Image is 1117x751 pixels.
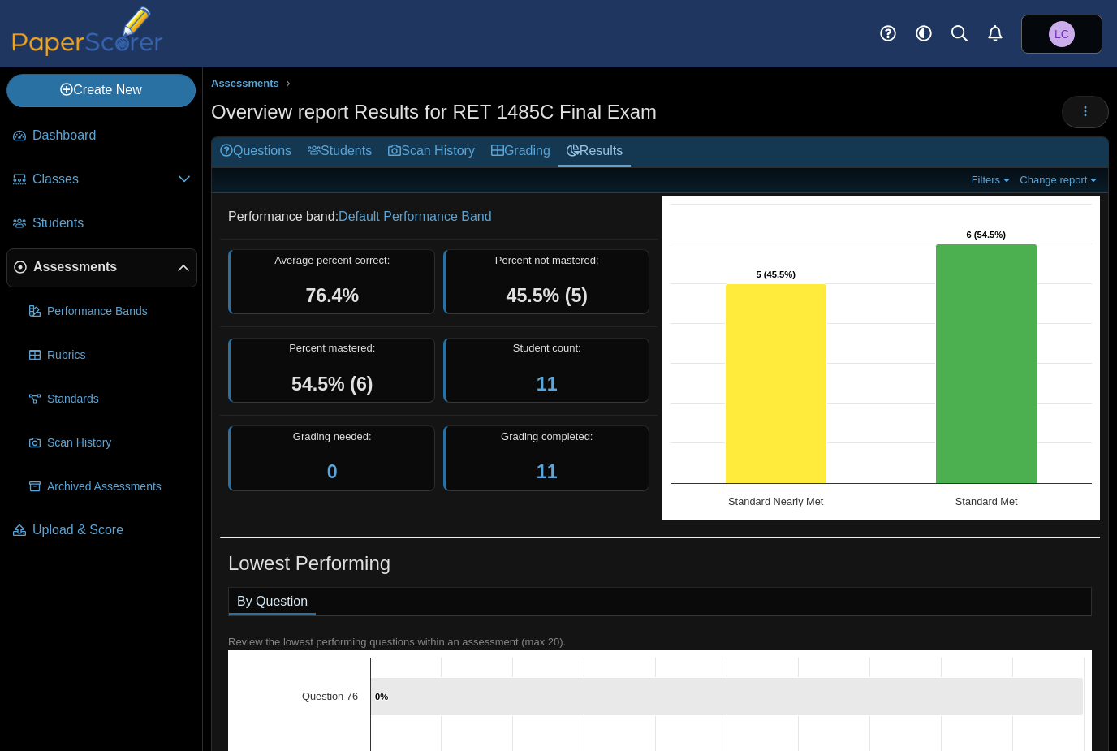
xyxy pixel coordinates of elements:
div: Grading needed: [228,425,435,491]
div: Student count: [443,338,650,404]
text: 0% [375,692,388,701]
a: PaperScorer [6,45,169,58]
span: Archived Assessments [47,479,191,495]
h1: Lowest Performing [228,550,390,577]
path: Question 76, 100. . [371,677,1084,715]
a: Questions [212,137,300,167]
a: Students [300,137,380,167]
text: 6 (54.5%) [966,230,1006,240]
dd: Performance band: [220,196,658,238]
div: Average percent correct: [228,249,435,315]
a: Classes [6,161,197,200]
img: PaperScorer [6,6,169,56]
a: Students [6,205,197,244]
a: Alerts [977,16,1013,52]
a: Archived Assessments [23,468,197,507]
a: By Question [229,588,316,615]
a: 0 [327,461,338,482]
span: Students [32,214,191,232]
span: Standards [47,391,191,408]
a: Change report [1016,173,1104,187]
span: 76.4% [305,285,359,306]
a: 11 [537,373,558,395]
span: 45.5% (5) [506,285,588,306]
path: Standard Nearly Met, 5. Overall Assessment Performance. [726,284,827,484]
div: Percent not mastered: [443,249,650,315]
path: Standard Met, 6. Overall Assessment Performance. [936,244,1037,484]
a: Performance Bands [23,292,197,331]
a: Filters [968,173,1017,187]
span: 54.5% (6) [291,373,373,395]
a: Default Performance Band [339,209,492,223]
div: Percent mastered: [228,338,435,404]
a: Scan History [23,424,197,463]
span: Classes [32,170,178,188]
a: Upload & Score [6,511,197,550]
span: Leah Carlson [1049,21,1075,47]
a: Dashboard [6,117,197,156]
span: Performance Bands [47,304,191,320]
div: Chart. Highcharts interactive chart. [662,196,1100,520]
a: Standards [23,380,197,419]
span: Leah Carlson [1054,28,1069,40]
div: Grading completed: [443,425,650,491]
span: Assessments [211,77,279,89]
a: Assessments [207,74,283,94]
span: Assessments [33,258,177,276]
a: Results [558,137,631,167]
a: Assessments [6,248,197,287]
text: Standard Met [955,495,1018,507]
div: Review the lowest performing questions within an assessment (max 20). [228,635,1092,650]
a: Leah Carlson [1021,15,1102,54]
span: Upload & Score [32,521,191,539]
a: Create New [6,74,196,106]
text: Standard Nearly Met [728,495,824,507]
span: Scan History [47,435,191,451]
h1: Overview report Results for RET 1485C Final Exam [211,98,657,126]
text: Question 76 [302,690,358,702]
span: Dashboard [32,127,191,145]
text: 5 (45.5%) [756,270,796,279]
a: Scan History [380,137,483,167]
a: Grading [483,137,558,167]
a: 11 [537,461,558,482]
svg: Interactive chart [662,196,1100,520]
a: Rubrics [23,336,197,375]
span: Rubrics [47,347,191,364]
